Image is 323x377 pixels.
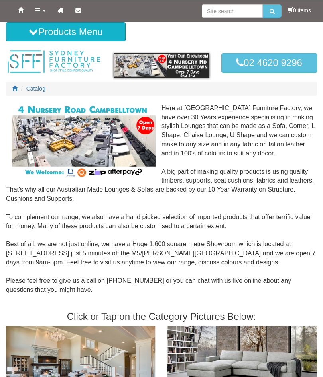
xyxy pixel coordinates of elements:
[6,104,317,304] div: Here at [GEOGRAPHIC_DATA] Furniture Factory, we have over 30 Years experience specialising in mak...
[6,22,126,41] button: Products Menu
[12,104,156,178] img: Corner Modular Lounges
[6,311,317,322] h3: Click or Tap on the Category Pictures Below:
[26,86,45,92] a: Catalog
[6,49,102,74] img: Sydney Furniture Factory
[288,6,311,14] li: 0 items
[114,53,209,77] img: showroom.gif
[202,4,263,18] input: Site search
[221,53,317,72] a: 02 4620 9296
